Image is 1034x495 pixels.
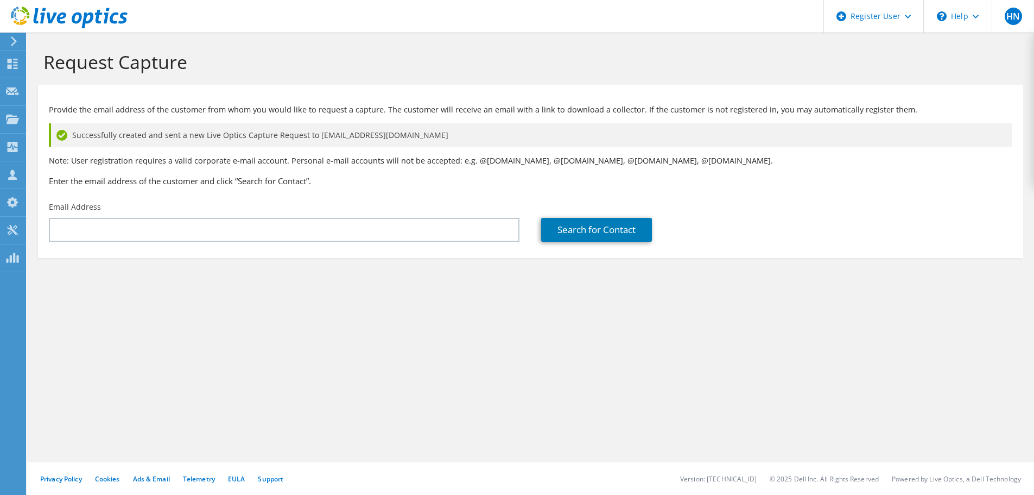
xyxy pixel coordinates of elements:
a: Cookies [95,474,120,484]
h3: Enter the email address of the customer and click “Search for Contact”. [49,175,1012,187]
h1: Request Capture [43,51,1012,73]
span: HN [1005,8,1022,25]
p: Provide the email address of the customer from whom you would like to request a capture. The cust... [49,104,1012,116]
a: Privacy Policy [40,474,82,484]
a: EULA [228,474,245,484]
a: Telemetry [183,474,215,484]
p: Note: User registration requires a valid corporate e-mail account. Personal e-mail accounts will ... [49,155,1012,167]
label: Email Address [49,202,101,212]
svg: \n [937,11,947,21]
span: Successfully created and sent a new Live Optics Capture Request to [EMAIL_ADDRESS][DOMAIN_NAME] [72,129,448,141]
a: Search for Contact [541,218,652,242]
li: Version: [TECHNICAL_ID] [680,474,757,484]
a: Ads & Email [133,474,170,484]
li: © 2025 Dell Inc. All Rights Reserved [770,474,879,484]
a: Support [258,474,283,484]
li: Powered by Live Optics, a Dell Technology [892,474,1021,484]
